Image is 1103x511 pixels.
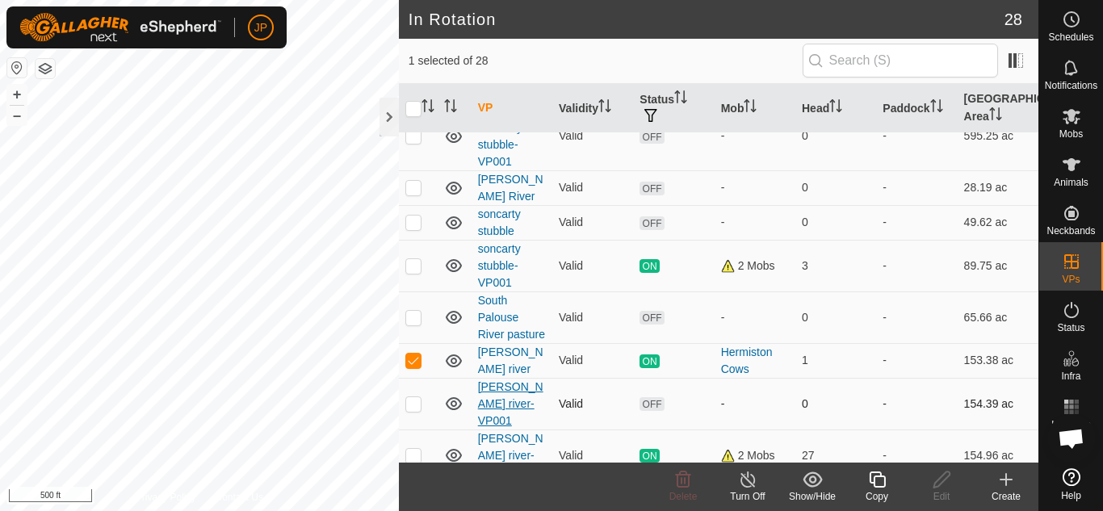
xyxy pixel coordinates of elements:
div: Copy [845,489,909,504]
a: Help [1039,462,1103,507]
span: OFF [640,130,664,144]
input: Search (S) [803,44,998,77]
button: Reset Map [7,58,27,77]
th: Head [795,84,876,133]
img: Gallagher Logo [19,13,221,42]
td: 0 [795,378,876,429]
span: OFF [640,182,664,195]
div: - [721,396,789,413]
p-sorticon: Activate to sort [674,93,687,106]
td: - [876,343,957,378]
p-sorticon: Activate to sort [744,102,757,115]
p-sorticon: Activate to sort [930,102,943,115]
button: – [7,106,27,125]
td: Valid [552,170,633,205]
th: [GEOGRAPHIC_DATA] Area [958,84,1038,133]
span: 1 selected of 28 [409,52,803,69]
div: - [721,214,789,231]
a: Contact Us [216,490,263,505]
span: OFF [640,216,664,230]
td: 154.96 ac [958,429,1038,481]
span: OFF [640,397,664,411]
th: VP [472,84,552,133]
p-sorticon: Activate to sort [598,102,611,115]
span: Status [1057,323,1084,333]
td: 154.39 ac [958,378,1038,429]
td: 595.25 ac [958,102,1038,170]
th: Validity [552,84,633,133]
span: Notifications [1045,81,1097,90]
a: soncarty stubble [478,207,521,237]
span: OFF [640,311,664,325]
span: Heatmap [1051,420,1091,429]
th: Status [633,84,714,133]
span: ON [640,354,659,368]
div: Edit [909,489,974,504]
a: move to Soncarty stubble-VP001 [478,104,522,168]
td: Valid [552,343,633,378]
td: - [876,378,957,429]
td: 0 [795,102,876,170]
td: Valid [552,240,633,291]
td: 0 [795,205,876,240]
td: - [876,170,957,205]
td: 65.66 ac [958,291,1038,343]
p-sorticon: Activate to sort [444,102,457,115]
span: ON [640,449,659,463]
div: - [721,128,789,145]
td: - [876,205,957,240]
td: 0 [795,170,876,205]
a: Privacy Policy [136,490,196,505]
td: - [876,291,957,343]
span: ON [640,259,659,273]
td: 49.62 ac [958,205,1038,240]
span: Help [1061,491,1081,501]
div: Hermiston Cows [721,344,789,378]
span: VPs [1062,274,1080,284]
td: 1 [795,343,876,378]
span: 28 [1004,7,1022,31]
span: Mobs [1059,129,1083,139]
span: Infra [1061,371,1080,381]
p-sorticon: Activate to sort [421,102,434,115]
th: Paddock [876,84,957,133]
td: Valid [552,378,633,429]
a: South Palouse River pasture [478,294,545,341]
p-sorticon: Activate to sort [989,110,1002,123]
span: Neckbands [1046,226,1095,236]
a: [PERSON_NAME] River [478,173,543,203]
button: Map Layers [36,59,55,78]
td: 153.38 ac [958,343,1038,378]
div: - [721,179,789,196]
span: Delete [669,491,698,502]
div: Open chat [1047,414,1096,463]
a: [PERSON_NAME] river-VP002 [478,432,543,479]
button: + [7,85,27,104]
h2: In Rotation [409,10,1004,29]
div: 2 Mobs [721,258,789,274]
td: - [876,102,957,170]
td: Valid [552,291,633,343]
p-sorticon: Activate to sort [829,102,842,115]
td: 3 [795,240,876,291]
span: Schedules [1048,32,1093,42]
div: Show/Hide [780,489,845,504]
td: Valid [552,205,633,240]
a: [PERSON_NAME] river-VP001 [478,380,543,427]
td: Valid [552,102,633,170]
div: Create [974,489,1038,504]
td: - [876,240,957,291]
td: 89.75 ac [958,240,1038,291]
td: - [876,429,957,481]
td: 28.19 ac [958,170,1038,205]
div: 2 Mobs [721,447,789,464]
td: 27 [795,429,876,481]
td: Valid [552,429,633,481]
a: [PERSON_NAME] river [478,346,543,375]
th: Mob [715,84,795,133]
div: - [721,309,789,326]
div: Turn Off [715,489,780,504]
td: 0 [795,291,876,343]
span: JP [254,19,267,36]
span: Animals [1054,178,1088,187]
